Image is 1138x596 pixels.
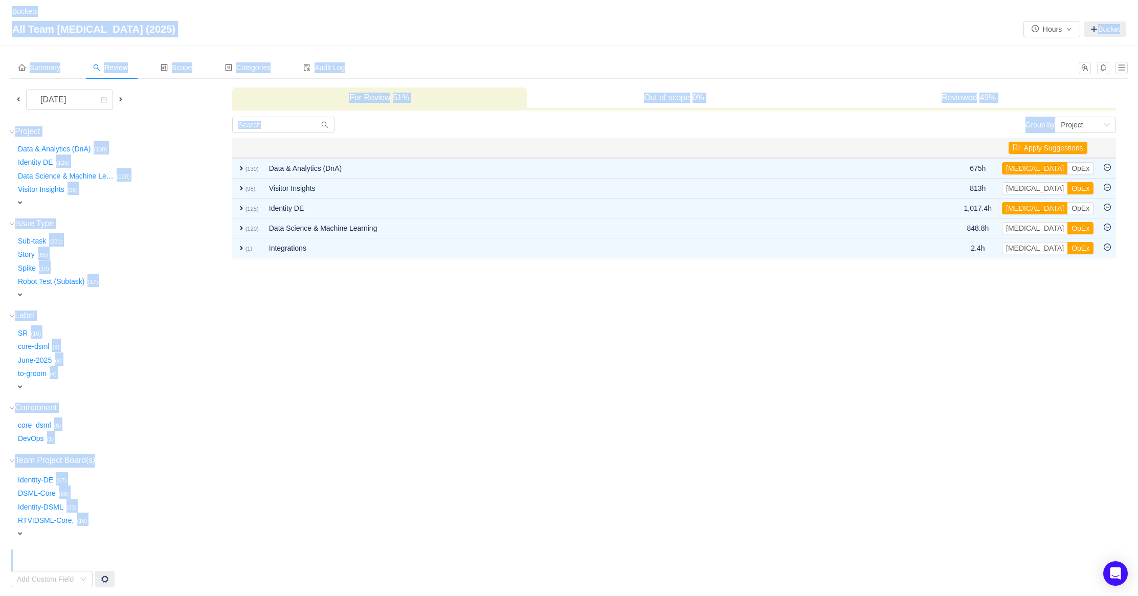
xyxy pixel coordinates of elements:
i: icon: home [18,64,26,71]
button: icon: flagApply Suggestions [1009,142,1087,154]
small: (4) [50,371,57,377]
span: Summary [18,63,60,72]
button: Story [16,247,38,263]
i: icon: search [93,64,100,71]
span: 49% [977,93,996,102]
button: core_dsml [16,417,54,433]
i: icon: down [9,221,15,227]
i: icon: minus-circle [1104,164,1111,171]
div: [DATE] [32,90,76,109]
small: (125) [246,206,259,212]
h3: Team Project Board(s) [16,454,231,468]
button: [MEDICAL_DATA] [1002,162,1068,174]
small: (125) [56,160,69,166]
small: (120) [117,173,130,180]
span: expand [16,529,24,538]
span: Categories [225,63,271,72]
small: (16) [31,330,41,337]
span: expand [16,291,24,299]
i: icon: minus-circle [1104,244,1111,251]
a: Buckets [12,7,38,15]
i: icon: down [1104,122,1110,129]
button: Visitor Insights [16,182,68,198]
i: icon: down [80,576,86,583]
button: core-dsml [16,339,52,355]
button: Sub-task [16,233,49,249]
td: 2.4h [959,238,997,258]
button: DSML-Core [16,485,59,502]
div: Add Custom Field [17,574,75,584]
span: Review [93,63,128,72]
button: OpEx [1067,162,1094,174]
h3: Project [16,126,231,137]
button: Identity DE [16,154,56,171]
small: (6) [55,358,62,364]
td: Data Science & Machine Learning [264,218,904,238]
small: (331) [49,238,62,245]
small: (120) [246,226,259,232]
button: OpEx [1067,242,1094,254]
small: (8) [52,344,59,350]
i: icon: down [9,458,15,463]
button: Data Science & Machine Le… [16,168,117,184]
small: (67) [56,477,66,483]
small: (19) [39,266,49,272]
small: (98) [68,187,78,193]
button: [MEDICAL_DATA] [1002,242,1068,254]
button: June-2025 [16,352,55,368]
small: (1) [47,436,54,442]
input: Search [232,117,334,133]
h3: Issue Type [16,218,231,229]
i: icon: control [161,64,168,71]
h3: Label [16,311,231,321]
i: icon: minus-circle [1104,184,1111,191]
i: icon: down [9,129,15,135]
button: Robot Test (Subtask) [16,274,87,290]
i: icon: search [321,121,328,128]
small: (65) [38,252,48,258]
td: Visitor Insights [264,179,904,198]
span: expand [16,383,24,391]
button: Spike [16,260,39,276]
small: (58) [59,491,69,497]
span: expand [237,244,246,252]
td: 1,017.4h [959,198,997,218]
i: icon: minus-circle [1104,204,1111,211]
button: DevOps [16,431,47,447]
button: [MEDICAL_DATA] [1002,182,1068,194]
td: Identity DE [264,198,904,218]
div: Open Intercom Messenger [1103,561,1128,586]
span: Audit Log [303,63,345,72]
small: (16) [77,518,87,524]
td: 848.8h [959,218,997,238]
i: icon: profile [225,64,232,71]
button: Data & Analytics (DnA) [16,141,94,157]
td: 813h [959,179,997,198]
h3: For Review [237,93,522,103]
span: expand [237,224,246,232]
i: icon: calendar [101,97,107,104]
div: Project [1061,117,1083,133]
button: OpEx [1067,222,1094,234]
span: All Team [MEDICAL_DATA] (2025) [12,21,182,37]
i: icon: down [9,313,15,319]
td: Data & Analytics (DnA) [264,158,904,179]
h3: Reviewed [827,93,1111,103]
button: icon: team [1079,62,1091,74]
td: 675h [959,158,997,179]
a: Bucket [1084,21,1126,37]
button: icon: menu [1115,62,1128,74]
span: expand [237,204,246,212]
i: icon: minus-circle [1104,224,1111,231]
button: OpEx [1067,182,1094,194]
button: [MEDICAL_DATA] [1002,202,1068,214]
small: (17) [87,279,98,285]
button: RTVIDSML-Core, [16,513,77,529]
small: (1) [246,246,253,252]
button: icon: clock-circleHoursicon: down [1023,21,1080,37]
i: icon: audit [303,64,310,71]
small: (8) [54,423,61,429]
button: OpEx [1067,202,1094,214]
span: Scope [161,63,192,72]
i: icon: down [9,405,15,411]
